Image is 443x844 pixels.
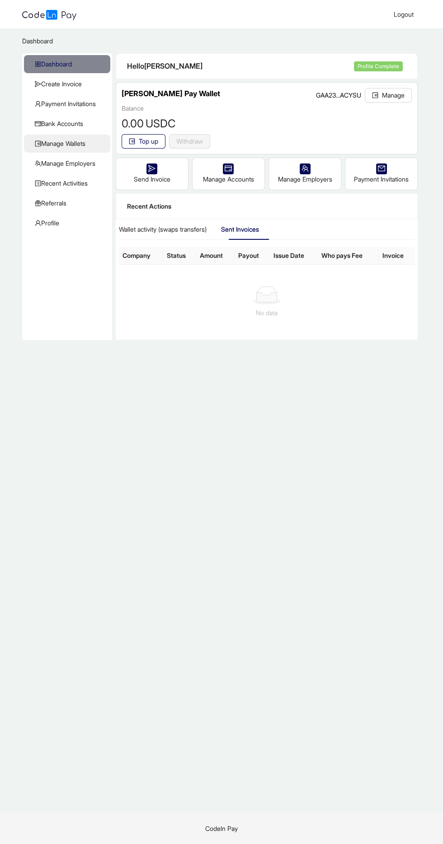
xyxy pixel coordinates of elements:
[127,61,354,72] div: Hello
[22,10,76,20] img: logo
[225,165,232,172] span: credit-card
[122,88,220,100] h3: [PERSON_NAME] Pay Wallet
[235,247,270,265] th: Payout
[365,88,412,103] button: walletManage
[146,115,175,132] span: USDC
[372,92,378,98] span: wallet
[354,61,403,71] span: Profile Complete
[269,158,341,190] div: Manage Employers
[35,160,41,167] span: team
[302,165,309,172] span: team
[270,247,318,265] th: Issue Date
[129,138,135,145] span: wallet
[379,247,415,265] th: Invoice
[22,37,53,45] span: Dashboard
[382,90,405,100] span: Manage
[139,136,158,146] span: Top up
[318,247,379,265] th: Who pays Fee
[193,158,264,190] div: Manage Accounts
[35,61,41,67] span: appstore
[148,165,156,172] span: send
[116,158,188,190] div: Send Invoice
[35,200,41,206] span: gift
[35,220,41,226] span: user
[35,75,103,93] span: Create Invoice
[122,117,128,130] span: 0
[128,117,144,130] span: .00
[163,247,196,265] th: Status
[316,91,361,99] span: GAA23...ACYSU
[365,91,412,99] a: walletManage
[122,134,165,149] button: walletTop up
[35,140,41,147] span: wallet
[35,135,103,153] span: Manage Wallets
[118,224,206,234] div: Wallet activity (swaps transfers)
[35,174,103,192] span: Recent Activities
[35,81,41,87] span: send
[35,180,41,187] span: profile
[35,95,103,113] span: Payment Invitations
[35,214,103,232] span: Profile
[127,201,406,211] div: Recent Actions
[118,247,163,265] th: Company
[221,224,259,234] div: Sent Invoices
[394,10,414,18] span: Logout
[196,247,235,265] th: Amount
[35,101,41,107] span: user-add
[35,121,41,127] span: credit-card
[35,194,103,212] span: Referrals
[35,154,103,173] span: Manage Employers
[35,115,103,133] span: Bank Accounts
[144,61,203,70] span: [PERSON_NAME]
[345,158,417,190] div: Payment Invitations
[122,103,175,113] div: Balance
[129,308,404,318] p: No data
[354,61,406,71] a: Profile Complete
[35,55,103,73] span: Dashboard
[378,165,385,172] span: mail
